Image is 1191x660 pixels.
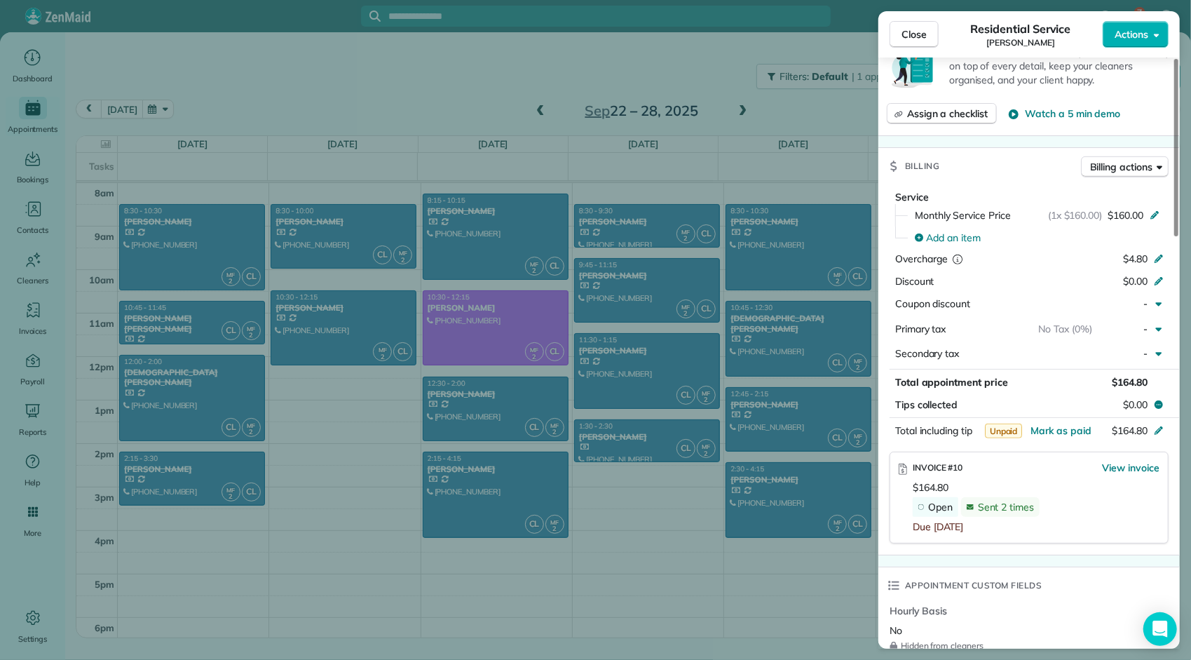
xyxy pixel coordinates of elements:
span: Sent 2 times [978,501,1035,513]
div: Open Intercom Messenger [1143,612,1177,646]
span: Total including tip [895,424,972,437]
span: Primary tax [895,323,946,335]
span: $0.00 [1123,275,1148,288]
span: Monthly Service Price [915,208,1011,222]
span: Watch a 5 min demo [1025,107,1120,121]
span: Coupon discount [895,297,970,310]
button: View invoice [1102,461,1159,475]
span: Billing actions [1090,160,1152,174]
p: Keep this appointment up to your standards. Stay on top of every detail, keep your cleaners organ... [949,45,1171,87]
span: Billing [905,159,940,173]
span: [PERSON_NAME] [986,37,1055,48]
span: $160.00 [1108,208,1143,222]
div: Overcharge [895,252,1016,266]
span: Hidden from cleaners [890,640,1019,652]
span: Service [895,191,929,203]
span: Close [901,27,927,41]
span: Hourly Basis [890,604,1019,618]
span: Add an item [926,231,981,245]
span: Due [DATE] [913,520,964,533]
button: Assign a checklist [887,103,997,124]
span: $164.80 [1112,424,1148,437]
span: Tips collected [895,398,958,412]
span: $0.00 [1123,398,1148,412]
span: $4.80 [1123,252,1148,265]
span: Secondary tax [895,347,960,360]
button: Watch a 5 min demo [1008,107,1120,121]
span: Residential Service [970,20,1070,37]
span: Appointment custom fields [905,579,1042,593]
button: Close [890,21,939,48]
span: $164.80 [1112,376,1148,389]
span: No [890,624,902,637]
span: Discount [895,275,934,288]
span: INVOICE #10 [913,462,963,473]
span: - [1143,297,1148,310]
button: Tips collected$0.00 [890,395,1169,415]
span: Actions [1115,27,1148,41]
span: No Tax (0%) [1038,323,1092,335]
span: - [1143,347,1148,360]
span: - [1143,323,1148,335]
span: Open [928,501,953,513]
span: Total appointment price [895,376,1008,389]
span: Unpaid [985,424,1023,438]
button: Add an item [906,227,1169,249]
span: $164.80 [913,481,948,494]
button: Monthly Service Price(1x $160.00)$160.00 [906,204,1169,227]
span: (1x $160.00) [1048,208,1103,222]
span: Assign a checklist [907,107,988,121]
button: Mark as paid [1030,424,1091,438]
span: Mark as paid [1030,424,1091,437]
